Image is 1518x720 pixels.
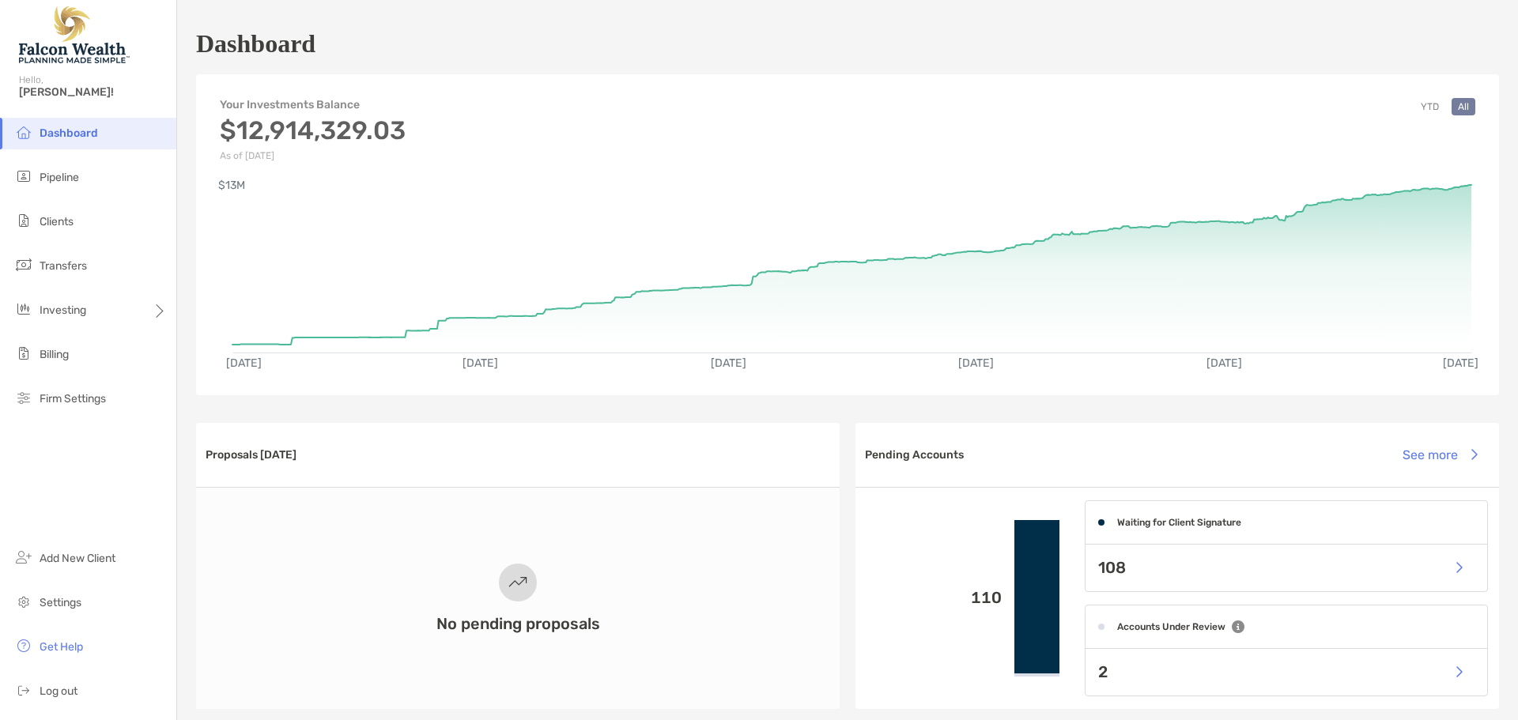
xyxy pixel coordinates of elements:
img: pipeline icon [14,167,33,186]
p: 110 [868,588,1002,608]
span: [PERSON_NAME]! [19,85,167,99]
text: [DATE] [1206,356,1242,370]
p: 2 [1098,662,1108,682]
span: Transfers [40,259,87,273]
h4: Accounts Under Review [1117,621,1225,632]
text: [DATE] [1443,356,1478,370]
text: [DATE] [711,356,746,370]
h4: Your Investments Balance [220,98,406,111]
h1: Dashboard [196,29,315,58]
img: settings icon [14,592,33,611]
p: As of [DATE] [220,150,406,161]
img: add_new_client icon [14,548,33,567]
button: All [1452,98,1475,115]
span: Dashboard [40,126,98,140]
h3: Proposals [DATE] [206,448,296,462]
img: get-help icon [14,636,33,655]
h3: Pending Accounts [865,448,964,462]
img: logout icon [14,680,33,699]
span: Log out [40,684,77,698]
img: investing icon [14,300,33,319]
span: Settings [40,596,81,609]
img: firm-settings icon [14,388,33,407]
text: [DATE] [463,356,498,370]
span: Get Help [40,640,83,654]
button: See more [1390,437,1490,472]
span: Billing [40,348,69,361]
text: [DATE] [958,356,994,370]
img: dashboard icon [14,123,33,141]
h3: No pending proposals [436,614,600,633]
img: transfers icon [14,255,33,274]
span: Pipeline [40,171,79,184]
span: Firm Settings [40,392,106,405]
p: 108 [1098,558,1126,578]
img: Falcon Wealth Planning Logo [19,6,130,63]
span: Add New Client [40,552,115,565]
button: YTD [1414,98,1445,115]
text: [DATE] [226,356,262,370]
img: clients icon [14,211,33,230]
span: Clients [40,215,74,228]
h4: Waiting for Client Signature [1117,517,1241,528]
span: Investing [40,303,86,317]
h3: $12,914,329.03 [220,115,406,145]
text: $13M [218,179,245,192]
img: billing icon [14,344,33,363]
